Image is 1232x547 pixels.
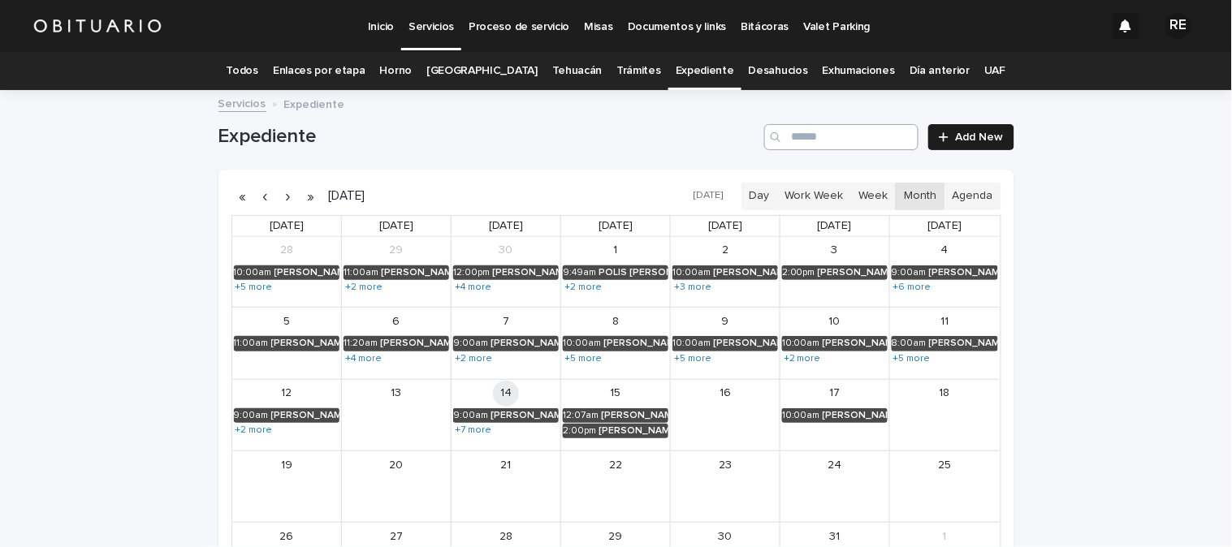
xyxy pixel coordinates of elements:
[342,450,452,522] td: October 20, 2025
[376,216,417,236] a: Monday
[603,338,668,349] div: [PERSON_NAME]
[741,183,778,210] button: Day
[453,281,493,294] a: Show 4 more events
[892,267,927,278] div: 9:00am
[380,52,412,90] a: Horno
[383,452,409,478] a: October 20, 2025
[266,216,307,236] a: Sunday
[218,93,266,112] a: Servicios
[344,281,384,294] a: Show 2 more events
[890,237,1000,308] td: October 4, 2025
[851,183,897,210] button: Week
[603,238,629,264] a: October 1, 2025
[274,308,300,334] a: October 5, 2025
[672,352,713,365] a: Show 5 more events
[274,267,340,278] div: [PERSON_NAME]
[342,237,452,308] td: September 29, 2025
[563,267,596,278] div: 9:49am
[780,379,890,450] td: October 17, 2025
[322,190,365,202] h2: [DATE]
[234,281,274,294] a: Show 5 more events
[984,52,1005,90] a: UAF
[452,379,561,450] td: October 14, 2025
[929,267,998,278] div: [PERSON_NAME]
[232,237,342,308] td: September 28, 2025
[892,281,933,294] a: Show 6 more events
[777,183,852,210] button: Work Week
[232,379,342,450] td: October 12, 2025
[381,267,449,278] div: [PERSON_NAME] [PERSON_NAME]
[749,52,808,90] a: Desahucios
[453,267,490,278] div: 12:00pm
[712,238,738,264] a: October 2, 2025
[929,338,998,349] div: [PERSON_NAME]
[823,52,895,90] a: Exhumaciones
[344,352,383,365] a: Show 4 more events
[561,379,671,450] td: October 15, 2025
[712,381,738,407] a: October 16, 2025
[676,52,734,90] a: Expediente
[380,338,449,349] div: [PERSON_NAME] [PERSON_NAME]
[563,281,603,294] a: Show 2 more events
[493,381,519,407] a: October 14, 2025
[932,452,958,478] a: October 25, 2025
[780,237,890,308] td: October 3, 2025
[486,216,526,236] a: Tuesday
[231,183,254,209] button: Previous year
[603,452,629,478] a: October 22, 2025
[426,52,538,90] a: [GEOGRAPHIC_DATA]
[453,424,493,437] a: Show 7 more events
[277,183,300,209] button: Next month
[452,308,561,379] td: October 7, 2025
[944,183,1001,210] button: Agenda
[764,124,919,150] input: Search
[563,352,603,365] a: Show 5 more events
[928,124,1014,150] a: Add New
[234,338,269,349] div: 11:00am
[599,425,668,437] div: [PERSON_NAME] [PERSON_NAME] [PERSON_NAME]
[671,237,780,308] td: October 2, 2025
[782,410,820,421] div: 10:00am
[563,338,601,349] div: 10:00am
[601,410,668,421] div: [PERSON_NAME] [PERSON_NAME]
[822,308,848,334] a: October 10, 2025
[271,338,340,349] div: [PERSON_NAME]
[453,338,488,349] div: 9:00am
[344,267,378,278] div: 11:00am
[956,131,1004,143] span: Add New
[561,308,671,379] td: October 8, 2025
[234,424,274,437] a: Show 2 more events
[671,450,780,522] td: October 23, 2025
[32,10,162,42] img: HUM7g2VNRLqGMmR9WVqf
[892,338,927,349] div: 8:00am
[284,94,345,112] p: Expediente
[274,381,300,407] a: October 12, 2025
[890,308,1000,379] td: October 11, 2025
[274,238,300,264] a: September 28, 2025
[344,338,378,349] div: 11:20am
[452,450,561,522] td: October 21, 2025
[672,267,711,278] div: 10:00am
[780,450,890,522] td: October 24, 2025
[890,450,1000,522] td: October 25, 2025
[712,308,738,334] a: October 9, 2025
[232,450,342,522] td: October 19, 2025
[563,425,596,437] div: 2:00pm
[815,216,855,236] a: Friday
[818,267,888,278] div: [PERSON_NAME] MADRID [PERSON_NAME]
[932,238,958,264] a: October 4, 2025
[932,308,958,334] a: October 11, 2025
[218,125,759,149] h1: Expediente
[910,52,970,90] a: Día anterior
[491,338,559,349] div: [PERSON_NAME] [PERSON_NAME]
[383,381,409,407] a: October 13, 2025
[561,237,671,308] td: October 1, 2025
[452,237,561,308] td: September 30, 2025
[671,308,780,379] td: October 9, 2025
[493,308,519,334] a: October 7, 2025
[491,410,559,421] div: [PERSON_NAME] [PERSON_NAME]
[782,352,823,365] a: Show 2 more events
[822,238,848,264] a: October 3, 2025
[603,308,629,334] a: October 8, 2025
